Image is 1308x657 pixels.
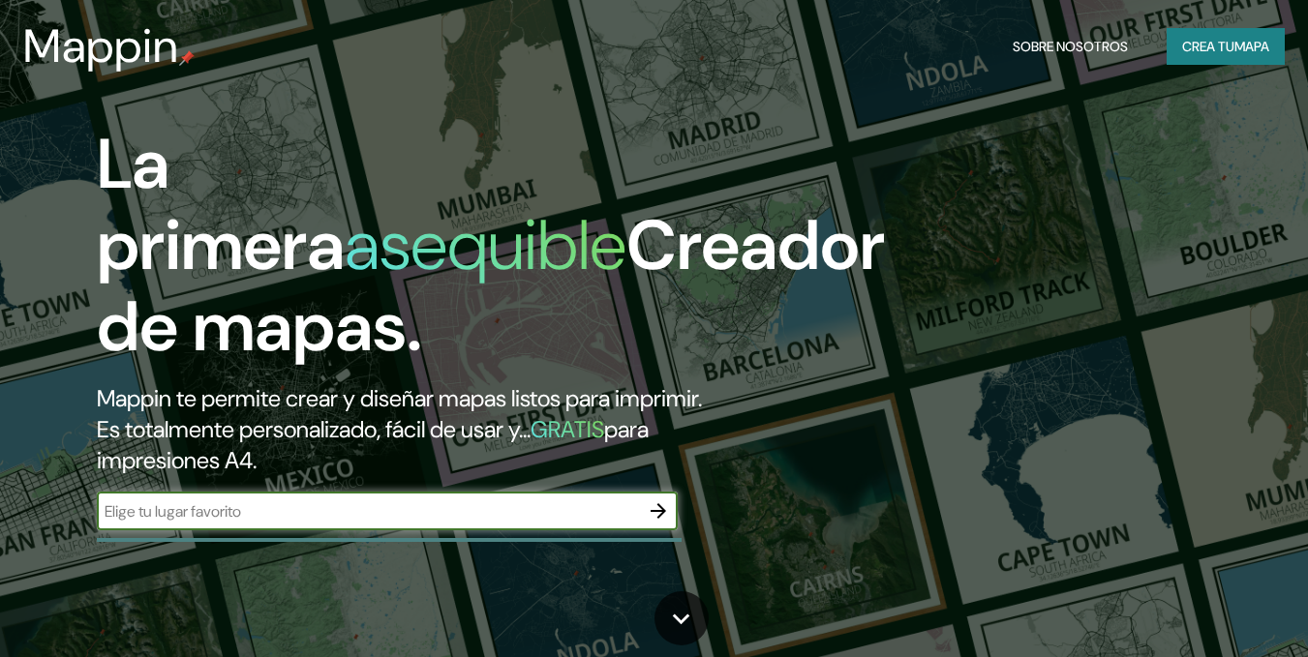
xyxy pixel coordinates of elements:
font: Creador de mapas. [97,200,885,372]
font: Sobre nosotros [1013,38,1128,55]
font: mapa [1234,38,1269,55]
input: Elige tu lugar favorito [97,500,639,523]
font: asequible [345,200,626,290]
font: Es totalmente personalizado, fácil de usar y... [97,414,531,444]
button: Sobre nosotros [1005,28,1136,65]
font: GRATIS [531,414,604,444]
font: La primera [97,119,345,290]
img: pin de mapeo [179,50,195,66]
font: Crea tu [1182,38,1234,55]
font: para impresiones A4. [97,414,649,475]
font: Mappin te permite crear y diseñar mapas listos para imprimir. [97,383,702,413]
button: Crea tumapa [1167,28,1285,65]
font: Mappin [23,15,179,76]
